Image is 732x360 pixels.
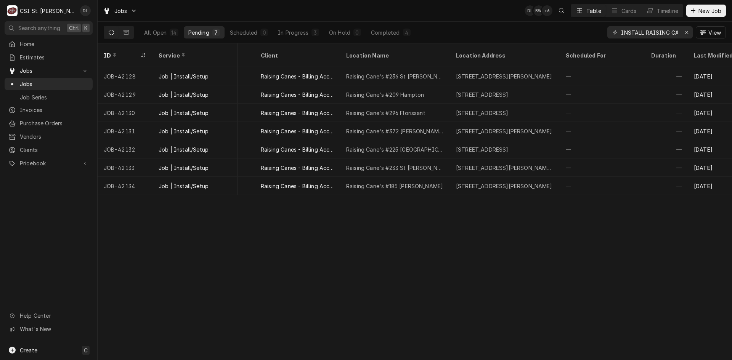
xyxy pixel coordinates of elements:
[144,29,167,37] div: All Open
[159,146,209,154] div: Job | Install/Setup
[261,91,334,99] div: Raising Canes - Billing Account
[84,346,88,354] span: C
[5,309,93,322] a: Go to Help Center
[456,91,509,99] div: [STREET_ADDRESS]
[645,140,688,158] div: —
[645,104,688,122] div: —
[5,117,93,130] a: Purchase Orders
[329,29,350,37] div: On Hold
[542,5,552,16] div: + 6
[371,29,400,37] div: Completed
[261,72,334,80] div: Raising Canes - Billing Account
[456,72,552,80] div: [STREET_ADDRESS][PERSON_NAME]
[5,38,93,50] a: Home
[69,24,79,32] span: Ctrl
[5,78,93,90] a: Jobs
[20,146,89,154] span: Clients
[525,5,535,16] div: DL
[566,51,637,59] div: Scheduled For
[533,5,544,16] div: Brad Wicks's Avatar
[525,5,535,16] div: David Lindsey's Avatar
[20,119,89,127] span: Purchase Orders
[346,146,444,154] div: Raising Cane's #225 [GEOGRAPHIC_DATA]
[278,29,308,37] div: In Progress
[560,85,645,104] div: —
[707,29,722,37] span: View
[20,80,89,88] span: Jobs
[98,158,152,177] div: JOB-42133
[697,7,723,15] span: New Job
[5,130,93,143] a: Vendors
[645,177,688,195] div: —
[533,5,544,16] div: BW
[262,29,266,37] div: 0
[188,29,209,37] div: Pending
[261,127,334,135] div: Raising Canes - Billing Account
[5,91,93,104] a: Job Series
[261,164,334,172] div: Raising Canes - Billing Account
[230,29,257,37] div: Scheduled
[405,29,409,37] div: 4
[686,5,726,17] button: New Job
[20,40,89,48] span: Home
[5,21,93,35] button: Search anythingCtrlK
[98,177,152,195] div: JOB-42134
[98,122,152,140] div: JOB-42131
[20,53,89,61] span: Estimates
[100,5,140,17] a: Go to Jobs
[104,51,139,59] div: ID
[159,164,209,172] div: Job | Install/Setup
[346,91,424,99] div: Raising Cane's #209 Hampton
[159,91,209,99] div: Job | Install/Setup
[346,164,444,172] div: Raising Cane's #233 St [PERSON_NAME]
[159,109,209,117] div: Job | Install/Setup
[261,182,334,190] div: Raising Canes - Billing Account
[645,158,688,177] div: —
[5,157,93,170] a: Go to Pricebook
[20,347,37,354] span: Create
[645,85,688,104] div: —
[214,29,218,37] div: 7
[261,109,334,117] div: Raising Canes - Billing Account
[681,26,693,38] button: Erase input
[651,51,680,59] div: Duration
[313,29,318,37] div: 3
[560,177,645,195] div: —
[456,109,509,117] div: [STREET_ADDRESS]
[171,29,177,37] div: 14
[621,7,637,15] div: Cards
[456,164,554,172] div: [STREET_ADDRESS][PERSON_NAME][PERSON_NAME]
[20,93,89,101] span: Job Series
[456,127,552,135] div: [STREET_ADDRESS][PERSON_NAME]
[560,67,645,85] div: —
[261,51,332,59] div: Client
[560,140,645,158] div: —
[159,127,209,135] div: Job | Install/Setup
[456,51,552,59] div: Location Address
[80,5,91,16] div: DL
[645,122,688,140] div: —
[346,109,425,117] div: Raising Cane's #296 Florissant
[621,26,678,38] input: Keyword search
[98,140,152,158] div: JOB-42132
[346,127,444,135] div: Raising Cane's #372 [PERSON_NAME]
[586,7,601,15] div: Table
[84,24,88,32] span: K
[114,7,127,15] span: Jobs
[456,146,509,154] div: [STREET_ADDRESS]
[159,72,209,80] div: Job | Install/Setup
[159,51,230,59] div: Service
[80,5,91,16] div: David Lindsey's Avatar
[560,104,645,122] div: —
[20,133,89,141] span: Vendors
[20,106,89,114] span: Invoices
[20,159,77,167] span: Pricebook
[645,67,688,85] div: —
[98,85,152,104] div: JOB-42129
[98,104,152,122] div: JOB-42130
[159,182,209,190] div: Job | Install/Setup
[20,7,76,15] div: CSI St. [PERSON_NAME]
[696,26,726,38] button: View
[98,67,152,85] div: JOB-42128
[261,146,334,154] div: Raising Canes - Billing Account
